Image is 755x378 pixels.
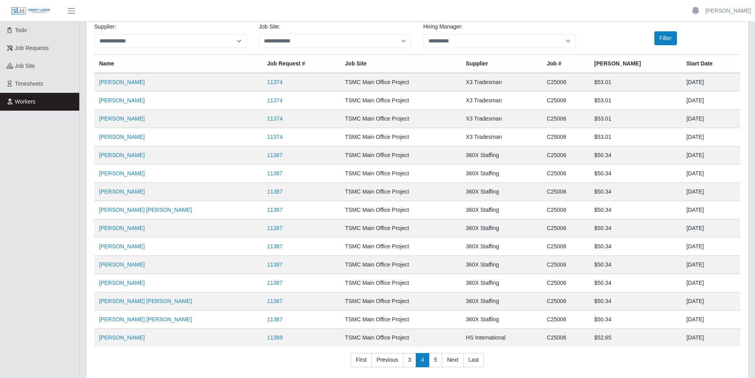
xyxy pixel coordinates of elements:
th: Job # [542,55,590,73]
a: Previous [371,353,403,367]
a: 11387 [267,207,283,213]
a: [PERSON_NAME] [99,188,145,195]
td: TSMC Main Office Project [340,238,461,256]
td: X3 Tradesman [461,92,542,110]
td: TSMC Main Office Project [340,274,461,292]
td: $53.01 [590,110,682,128]
td: TSMC Main Office Project [340,256,461,274]
span: Workers [15,98,36,105]
span: Timesheets [15,81,44,87]
td: C25006 [542,238,590,256]
a: [PERSON_NAME] [99,225,145,231]
label: Supplier: [94,23,116,31]
button: Filter [654,31,677,45]
td: $53.01 [590,128,682,146]
td: C25006 [542,146,590,165]
nav: pagination [94,353,740,374]
td: C25006 [542,110,590,128]
label: job site: [259,23,280,31]
a: 11387 [267,316,283,322]
td: TSMC Main Office Project [340,201,461,219]
span: Job Requests [15,45,49,51]
td: [DATE] [682,128,740,146]
td: $50.34 [590,165,682,183]
span: Todo [15,27,27,33]
td: TSMC Main Office Project [340,73,461,92]
a: [PERSON_NAME] [99,115,145,122]
td: 360X Staffing [461,274,542,292]
td: $50.34 [590,201,682,219]
td: C25006 [542,128,590,146]
td: TSMC Main Office Project [340,146,461,165]
a: 5 [429,353,442,367]
td: [DATE] [682,73,740,92]
td: C25006 [542,165,590,183]
td: $52.65 [590,329,682,347]
a: [PERSON_NAME] [99,261,145,268]
td: 360X Staffing [461,183,542,201]
td: [DATE] [682,219,740,238]
th: Name [94,55,262,73]
td: [DATE] [682,146,740,165]
td: 360X Staffing [461,146,542,165]
td: 360X Staffing [461,238,542,256]
a: [PERSON_NAME] [705,7,751,15]
td: 360X Staffing [461,311,542,329]
a: 11387 [267,261,283,268]
td: [DATE] [682,110,740,128]
td: [DATE] [682,329,740,347]
a: [PERSON_NAME] [PERSON_NAME] [99,316,192,322]
th: Job Request # [262,55,340,73]
td: $53.01 [590,92,682,110]
a: [PERSON_NAME] [99,79,145,85]
a: [PERSON_NAME] [99,243,145,249]
a: 4 [416,353,429,367]
td: [DATE] [682,311,740,329]
a: [PERSON_NAME] [99,170,145,177]
td: TSMC Main Office Project [340,183,461,201]
a: [PERSON_NAME] [99,134,145,140]
td: TSMC Main Office Project [340,219,461,238]
td: X3 Tradesman [461,73,542,92]
a: 11374 [267,115,283,122]
td: C25006 [542,329,590,347]
td: $50.34 [590,256,682,274]
td: 360X Staffing [461,219,542,238]
a: 11387 [267,280,283,286]
td: X3 Tradesman [461,110,542,128]
a: [PERSON_NAME] [PERSON_NAME] [99,207,192,213]
a: [PERSON_NAME] [99,334,145,341]
td: C25006 [542,219,590,238]
td: TSMC Main Office Project [340,110,461,128]
th: [PERSON_NAME] [590,55,682,73]
td: C25006 [542,274,590,292]
td: $50.34 [590,146,682,165]
td: TSMC Main Office Project [340,311,461,329]
a: 11374 [267,97,283,104]
td: [DATE] [682,165,740,183]
a: [PERSON_NAME] [99,97,145,104]
a: 3 [403,353,417,367]
td: C25006 [542,92,590,110]
td: C25006 [542,292,590,311]
label: Hiring Manager: [423,23,463,31]
td: 360X Staffing [461,256,542,274]
td: [DATE] [682,183,740,201]
a: 11387 [267,188,283,195]
td: $50.34 [590,183,682,201]
th: Supplier [461,55,542,73]
td: [DATE] [682,256,740,274]
td: C25006 [542,73,590,92]
a: 11387 [267,298,283,304]
td: [DATE] [682,238,740,256]
td: $50.34 [590,274,682,292]
td: [DATE] [682,92,740,110]
td: C25006 [542,183,590,201]
th: Start Date [682,55,740,73]
td: C25006 [542,201,590,219]
a: 11374 [267,134,283,140]
td: $50.34 [590,238,682,256]
a: [PERSON_NAME] [99,152,145,158]
td: TSMC Main Office Project [340,329,461,347]
a: [PERSON_NAME] [99,280,145,286]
